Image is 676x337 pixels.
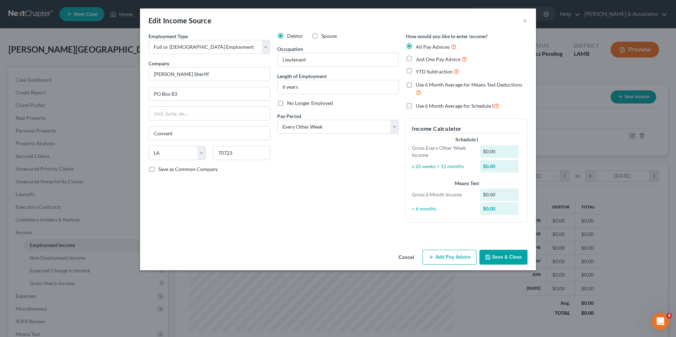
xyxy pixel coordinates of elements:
span: Save as Common Company [158,166,218,172]
label: Length of Employment [277,72,327,80]
span: No Longer Employed [287,100,333,106]
input: Search company by name... [148,67,270,81]
div: $0.00 [480,160,519,173]
input: Unit, Suite, etc... [149,107,270,120]
div: x 26 weeks ÷ 12 months [408,163,477,170]
div: $0.00 [480,202,519,215]
span: All Pay Advices [416,44,450,50]
input: Enter address... [149,87,270,101]
label: Occupation [277,45,303,53]
input: Enter city... [149,126,270,140]
input: -- [278,53,398,66]
input: Enter zip... [213,146,270,160]
input: ex: 2 years [278,80,398,94]
div: $0.00 [480,188,519,201]
span: Employment Type [148,33,188,39]
button: Save & Close [479,250,528,265]
div: $0.00 [480,145,519,158]
span: 4 [666,313,672,319]
span: Company [148,60,169,66]
label: How would you like to enter income? [406,32,488,40]
iframe: Intercom live chat [652,313,669,330]
div: Gross 6 Month Income [408,191,477,198]
button: Cancel [393,250,420,265]
div: Schedule I [412,136,521,143]
span: Debtor [287,33,303,39]
div: ÷ 6 months [408,205,477,212]
button: × [523,16,528,25]
span: Use 6 Month Average for Means Test Deductions [416,82,522,88]
span: YTD Subtraction [416,69,453,75]
h5: Income Calculator [412,124,521,133]
div: Gross Every Other Week Income [408,144,477,159]
span: Just One Pay Advice [416,56,460,62]
div: Edit Income Source [148,16,211,25]
span: Pay Period [277,113,301,119]
span: Use 6 Month Average for Schedule I [416,103,494,109]
button: Add Pay Advice [422,250,477,265]
div: Means Test [412,180,521,187]
span: Spouse [321,33,337,39]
